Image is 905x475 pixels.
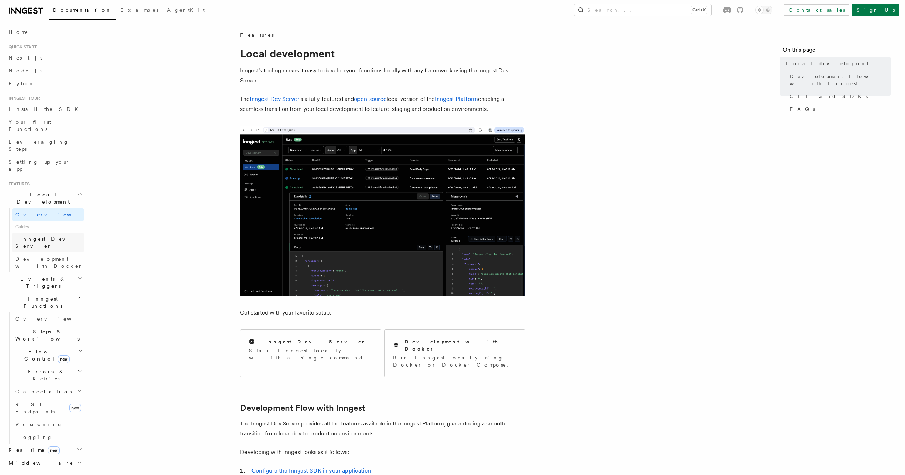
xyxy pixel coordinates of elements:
h2: Inngest Dev Server [260,338,366,345]
kbd: Ctrl+K [691,6,707,14]
h1: Local development [240,47,525,60]
a: Install the SDK [6,103,84,116]
span: Inngest Functions [6,295,77,310]
button: Middleware [6,456,84,469]
span: Guides [12,221,84,233]
span: REST Endpoints [15,402,55,414]
span: Features [6,181,30,187]
p: Run Inngest locally using Docker or Docker Compose. [393,354,517,368]
span: Home [9,29,29,36]
span: Leveraging Steps [9,139,69,152]
span: new [48,446,60,454]
span: new [69,404,81,412]
a: Development Flow with Inngest [240,403,365,413]
button: Steps & Workflows [12,325,84,345]
span: Events & Triggers [6,275,78,290]
p: Developing with Inngest looks as it follows: [240,447,525,457]
span: Quick start [6,44,37,50]
span: Overview [15,316,89,322]
a: CLI and SDKs [787,90,891,103]
button: Errors & Retries [12,365,84,385]
span: Node.js [9,68,42,73]
button: Events & Triggers [6,272,84,292]
a: Configure the Inngest SDK in your application [251,467,371,474]
button: Search...Ctrl+K [574,4,711,16]
span: Python [9,81,35,86]
a: Documentation [49,2,116,20]
a: Your first Functions [6,116,84,136]
span: Examples [120,7,158,13]
span: Documentation [53,7,112,13]
a: Leveraging Steps [6,136,84,155]
button: Realtimenew [6,444,84,456]
div: Local Development [6,208,84,272]
a: Inngest Dev ServerStart Inngest locally with a single command. [240,329,381,377]
button: Local Development [6,188,84,208]
a: Node.js [6,64,84,77]
button: Flow Controlnew [12,345,84,365]
a: Contact sales [784,4,849,16]
a: REST Endpointsnew [12,398,84,418]
span: Local Development [6,191,78,205]
a: Sign Up [852,4,899,16]
button: Inngest Functions [6,292,84,312]
a: Development Flow with Inngest [787,70,891,90]
a: AgentKit [163,2,209,19]
a: Overview [12,208,84,221]
span: Features [240,31,274,39]
img: The Inngest Dev Server on the Functions page [240,126,525,296]
span: Realtime [6,446,60,454]
a: Development with Docker [12,252,84,272]
span: Overview [15,212,89,218]
span: Cancellation [12,388,74,395]
a: open-source [354,96,387,102]
button: Toggle dark mode [755,6,772,14]
span: Versioning [15,422,62,427]
span: Inngest tour [6,96,40,101]
p: The Inngest Dev Server provides all the features available in the Inngest Platform, guaranteeing ... [240,419,525,439]
a: Development with DockerRun Inngest locally using Docker or Docker Compose. [384,329,525,377]
a: Local development [783,57,891,70]
a: Home [6,26,84,39]
p: Start Inngest locally with a single command. [249,347,372,361]
span: FAQs [790,106,815,113]
span: Logging [15,434,52,440]
a: Setting up your app [6,155,84,175]
span: Your first Functions [9,119,51,132]
span: Install the SDK [9,106,82,112]
span: Middleware [6,459,73,466]
a: FAQs [787,103,891,116]
span: Flow Control [12,348,78,362]
span: Development Flow with Inngest [790,73,891,87]
a: Inngest Platform [435,96,478,102]
h4: On this page [783,46,891,57]
a: Python [6,77,84,90]
button: Cancellation [12,385,84,398]
a: Examples [116,2,163,19]
a: Overview [12,312,84,325]
p: The is a fully-featured and local version of the enabling a seamless transition from your local d... [240,94,525,114]
span: Errors & Retries [12,368,77,382]
a: Logging [12,431,84,444]
h2: Development with Docker [405,338,517,352]
span: CLI and SDKs [790,93,868,100]
a: Inngest Dev Server [12,233,84,252]
a: Inngest Dev Server [250,96,299,102]
span: Development with Docker [15,256,82,269]
span: Inngest Dev Server [15,236,76,249]
p: Get started with your favorite setup: [240,308,525,318]
span: Steps & Workflows [12,328,80,342]
a: Next.js [6,51,84,64]
span: Next.js [9,55,42,61]
span: Setting up your app [9,159,70,172]
p: Inngest's tooling makes it easy to develop your functions locally with any framework using the In... [240,66,525,86]
a: Versioning [12,418,84,431]
div: Inngest Functions [6,312,84,444]
span: Local development [785,60,868,67]
span: AgentKit [167,7,205,13]
span: new [58,355,70,363]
